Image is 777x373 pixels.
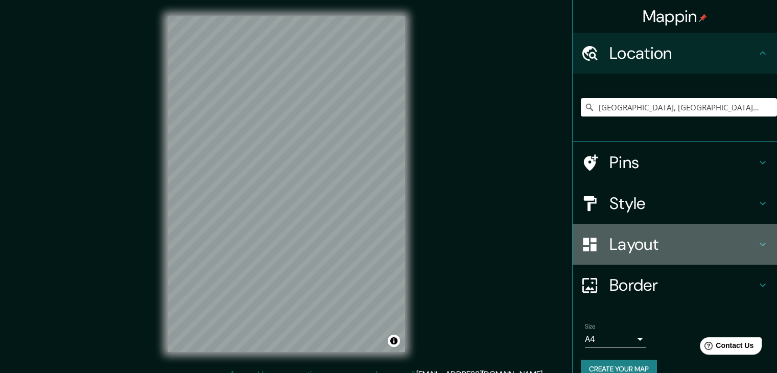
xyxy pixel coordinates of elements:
img: pin-icon.png [699,14,707,22]
canvas: Map [168,16,405,352]
h4: Location [609,43,757,63]
label: Size [585,322,596,331]
h4: Mappin [643,6,708,27]
h4: Layout [609,234,757,254]
h4: Style [609,193,757,214]
div: Style [573,183,777,224]
div: Layout [573,224,777,265]
div: A4 [585,331,646,347]
h4: Border [609,275,757,295]
div: Pins [573,142,777,183]
h4: Pins [609,152,757,173]
button: Toggle attribution [388,335,400,347]
div: Border [573,265,777,306]
div: Location [573,33,777,74]
input: Pick your city or area [581,98,777,116]
iframe: Help widget launcher [686,333,766,362]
